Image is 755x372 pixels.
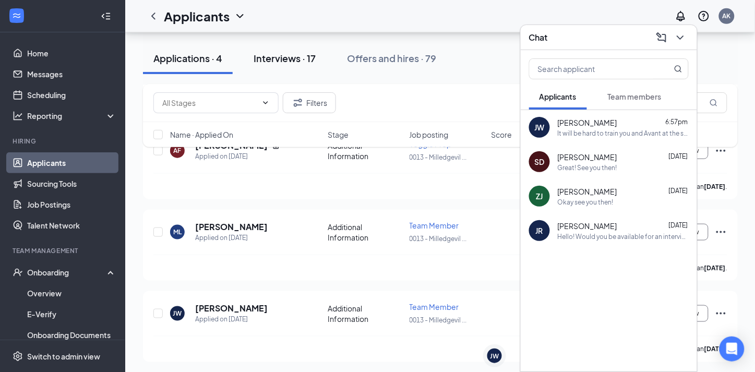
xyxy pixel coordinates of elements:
div: JW [490,352,499,361]
a: Overview [27,283,116,304]
a: Scheduling [27,85,116,105]
svg: Ellipses [715,226,727,238]
a: Sourcing Tools [27,173,116,194]
div: JW [535,122,545,133]
div: Onboarding [27,267,107,278]
b: [DATE] [704,183,726,190]
span: Team Member [410,302,459,311]
div: Great! See you then! [558,163,617,172]
span: Stage [328,129,349,140]
div: Additional Information [328,222,403,243]
div: Switch to admin view [27,351,100,362]
svg: UserCheck [13,267,23,278]
svg: ChevronLeft [147,10,160,22]
a: Onboarding Documents [27,325,116,345]
span: Team Member [410,221,459,230]
h3: Chat [529,32,548,43]
svg: MagnifyingGlass [710,99,718,107]
div: Hiring [13,137,114,146]
svg: ComposeMessage [655,31,668,44]
h5: [PERSON_NAME] [195,303,268,314]
span: [PERSON_NAME] [558,152,617,162]
span: [PERSON_NAME] [558,186,617,197]
div: Additional Information [328,303,403,324]
span: Job posting [410,129,449,140]
div: It will be hard to train you and Avant at the same time. I will have to get back with you [DATE] ... [558,129,689,138]
span: [DATE] [669,187,688,195]
a: Applicants [27,152,116,173]
a: Job Postings [27,194,116,215]
svg: Ellipses [715,307,727,320]
span: [PERSON_NAME] [558,221,617,231]
svg: WorkstreamLogo [11,10,22,21]
a: Home [27,43,116,64]
span: [DATE] [669,221,688,229]
div: SD [535,157,545,167]
h5: [PERSON_NAME] [195,221,268,233]
svg: ChevronDown [674,31,687,44]
div: AK [723,11,731,20]
div: Applications · 4 [153,52,222,65]
svg: MagnifyingGlass [674,65,682,73]
span: [DATE] [669,152,688,160]
svg: Analysis [13,111,23,121]
div: Open Intercom Messenger [720,337,745,362]
div: JW [173,309,182,318]
span: [PERSON_NAME] [558,117,617,128]
div: JR [536,225,543,236]
div: Okay see you then! [558,198,614,207]
span: 0013 - Milledgevil ... [410,153,467,161]
button: ChevronDown [672,29,689,46]
div: Reporting [27,111,117,121]
span: Name · Applied On [170,129,233,140]
h1: Applicants [164,7,230,25]
span: 0013 - Milledgevil ... [410,235,467,243]
b: [DATE] [704,264,726,272]
a: Talent Network [27,215,116,236]
div: ML [173,227,182,236]
div: ZJ [536,191,543,201]
b: [DATE] [704,345,726,353]
a: E-Verify [27,304,116,325]
button: Filter Filters [283,92,336,113]
a: Messages [27,64,116,85]
span: Team members [608,92,662,101]
span: 6:57pm [666,118,688,126]
input: All Stages [162,97,257,109]
div: Hello! Would you be available for an interview on 8/22, [DATE], at 9:50? [558,232,689,241]
svg: Filter [292,97,304,109]
div: Applied on [DATE] [195,314,268,325]
button: ComposeMessage [653,29,670,46]
svg: ChevronDown [261,99,270,107]
span: Applicants [540,92,577,101]
div: Offers and hires · 79 [347,52,436,65]
div: Interviews · 17 [254,52,316,65]
div: Applied on [DATE] [195,233,268,243]
input: Search applicant [530,59,653,79]
svg: QuestionInfo [698,10,710,22]
svg: ChevronDown [234,10,246,22]
svg: Notifications [675,10,687,22]
div: Team Management [13,246,114,255]
span: Score [492,129,512,140]
span: 0013 - Milledgevil ... [410,316,467,324]
svg: Settings [13,351,23,362]
svg: Collapse [101,11,111,21]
